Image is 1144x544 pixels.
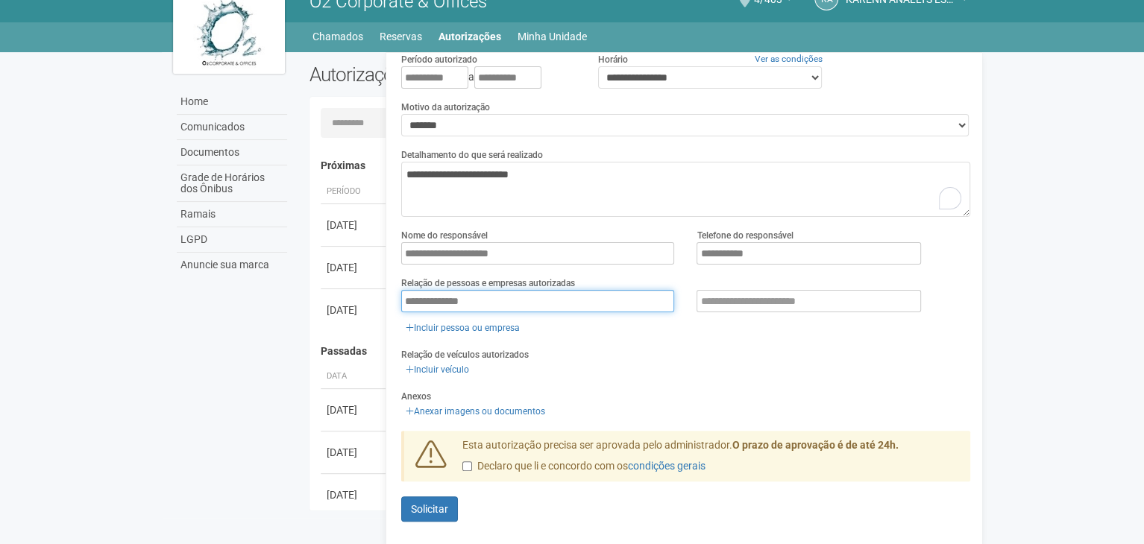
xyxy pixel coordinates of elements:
[177,115,287,140] a: Comunicados
[380,26,422,47] a: Reservas
[401,148,543,162] label: Detalhamento do que será realizado
[401,101,490,114] label: Motivo da autorização
[327,260,382,275] div: [DATE]
[177,202,287,227] a: Ramais
[518,26,587,47] a: Minha Unidade
[598,53,628,66] label: Horário
[177,89,287,115] a: Home
[177,165,287,202] a: Grade de Horários dos Ônibus
[327,218,382,233] div: [DATE]
[628,460,705,472] a: condições gerais
[462,459,705,474] label: Declaro que li e concordo com os
[401,53,477,66] label: Período autorizado
[439,26,501,47] a: Autorizações
[321,160,960,171] h4: Próximas
[321,346,960,357] h4: Passadas
[177,253,287,277] a: Anuncie sua marca
[732,439,899,451] strong: O prazo de aprovação é de até 24h.
[401,162,970,217] textarea: To enrich screen reader interactions, please activate Accessibility in Grammarly extension settings
[401,361,474,378] a: Incluir veículo
[177,140,287,165] a: Documentos
[401,276,575,290] label: Relação de pessoas e empresas autorizadas
[401,403,550,420] a: Anexar imagens ou documentos
[321,364,388,389] th: Data
[327,445,382,460] div: [DATE]
[755,54,823,64] a: Ver as condições
[401,496,458,522] button: Solicitar
[411,503,448,515] span: Solicitar
[327,303,382,317] div: [DATE]
[327,487,382,502] div: [DATE]
[177,227,287,253] a: LGPD
[401,66,576,89] div: a
[401,390,431,403] label: Anexos
[401,320,524,336] a: Incluir pessoa ou empresa
[321,180,388,204] th: Período
[697,229,793,242] label: Telefone do responsável
[401,348,529,361] label: Relação de veículos autorizados
[451,438,970,481] div: Esta autorização precisa ser aprovada pelo administrador.
[309,63,629,86] h2: Autorizações
[401,229,488,242] label: Nome do responsável
[327,402,382,417] div: [DATE]
[312,26,363,47] a: Chamados
[462,461,472,471] input: Declaro que li e concordo com oscondições gerais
